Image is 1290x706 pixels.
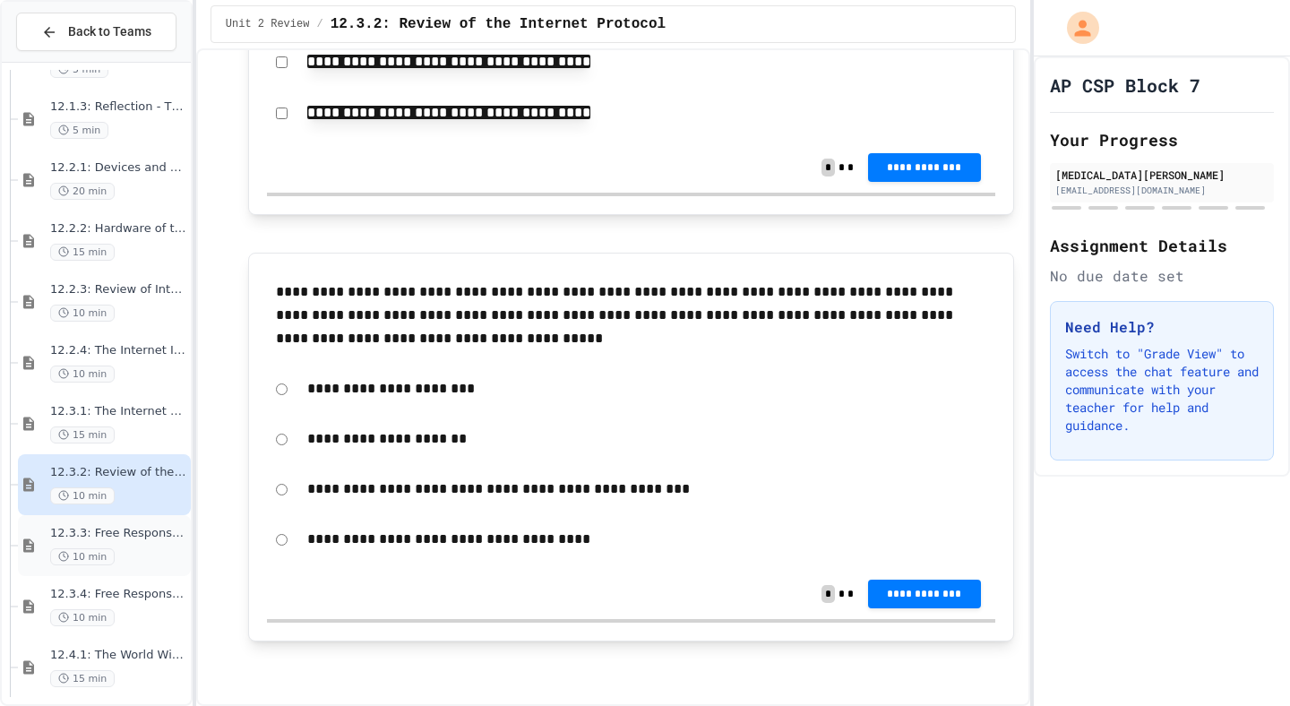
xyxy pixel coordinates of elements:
[50,221,187,237] span: 12.2.2: Hardware of the Internet
[50,587,187,602] span: 12.3.4: Free Response - IPv4 vs. IPv6
[50,122,108,139] span: 5 min
[50,426,115,443] span: 15 min
[50,282,187,297] span: 12.2.3: Review of Internet Hardware
[68,22,151,41] span: Back to Teams
[50,465,187,480] span: 12.3.2: Review of the Internet Protocol
[50,183,115,200] span: 20 min
[1065,345,1259,435] p: Switch to "Grade View" to access the chat feature and communicate with your teacher for help and ...
[50,366,115,383] span: 10 min
[50,61,108,78] span: 5 min
[1050,233,1274,258] h2: Assignment Details
[50,343,187,358] span: 12.2.4: The Internet Is In The Ocean
[50,244,115,261] span: 15 min
[1065,316,1259,338] h3: Need Help?
[50,160,187,176] span: 12.2.1: Devices and Networks
[1055,167,1268,183] div: [MEDICAL_DATA][PERSON_NAME]
[1048,7,1104,48] div: My Account
[50,305,115,322] span: 10 min
[50,670,115,687] span: 15 min
[1050,73,1200,98] h1: AP CSP Block 7
[1055,184,1268,197] div: [EMAIL_ADDRESS][DOMAIN_NAME]
[1050,265,1274,287] div: No due date set
[50,609,115,626] span: 10 min
[50,487,115,504] span: 10 min
[16,13,176,51] button: Back to Teams
[50,526,187,541] span: 12.3.3: Free Response - The Need for IP
[50,548,115,565] span: 10 min
[50,99,187,115] span: 12.1.3: Reflection - The Internet and You
[331,13,666,35] span: 12.3.2: Review of the Internet Protocol
[1050,127,1274,152] h2: Your Progress
[316,17,322,31] span: /
[50,404,187,419] span: 12.3.1: The Internet Protocol
[50,648,187,663] span: 12.4.1: The World Wide Web
[226,17,310,31] span: Unit 2 Review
